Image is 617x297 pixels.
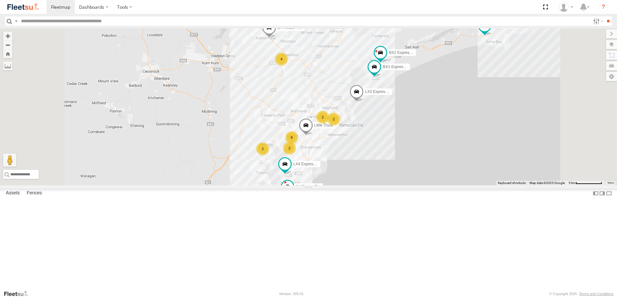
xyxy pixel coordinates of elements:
[591,16,604,26] label: Search Filter Options
[3,61,12,70] label: Measure
[24,189,45,198] label: Fences
[3,49,12,58] button: Zoom Home
[279,292,304,296] div: Version: 305.01
[3,154,16,167] button: Drag Pegman onto the map to open Street View
[327,113,340,126] div: 2
[314,123,333,128] span: Little Truck
[549,292,613,296] div: © Copyright 2025 -
[606,72,617,81] label: Map Settings
[606,189,612,198] label: Hide Summary Table
[296,184,324,189] span: C4 Timber Truck
[14,16,19,26] label: Search Query
[3,189,23,198] label: Assets
[293,162,322,166] span: LX4 Express Ute
[579,292,613,296] a: Terms and Conditions
[389,50,418,55] span: BX2 Express Ute
[3,32,12,40] button: Zoom in
[6,3,40,11] img: fleetsu-logo-horizontal.svg
[383,65,412,69] span: BX1 Express Ute
[557,2,575,12] div: Matt Curtis
[4,291,33,297] a: Visit our Website
[498,181,526,185] button: Keyboard shortcuts
[607,182,614,184] a: Terms
[275,53,288,66] div: 4
[598,2,609,12] i: ?
[285,131,298,144] div: 6
[256,142,269,155] div: 2
[3,40,12,49] button: Zoom out
[530,181,565,185] span: Map data ©2025 Google
[592,189,599,198] label: Dock Summary Table to the Left
[567,181,604,185] button: Map Scale: 5 km per 78 pixels
[365,89,394,94] span: LX3 Express Ute
[569,181,576,185] span: 5 km
[283,142,296,155] div: 2
[599,189,605,198] label: Dock Summary Table to the Right
[316,111,329,124] div: 2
